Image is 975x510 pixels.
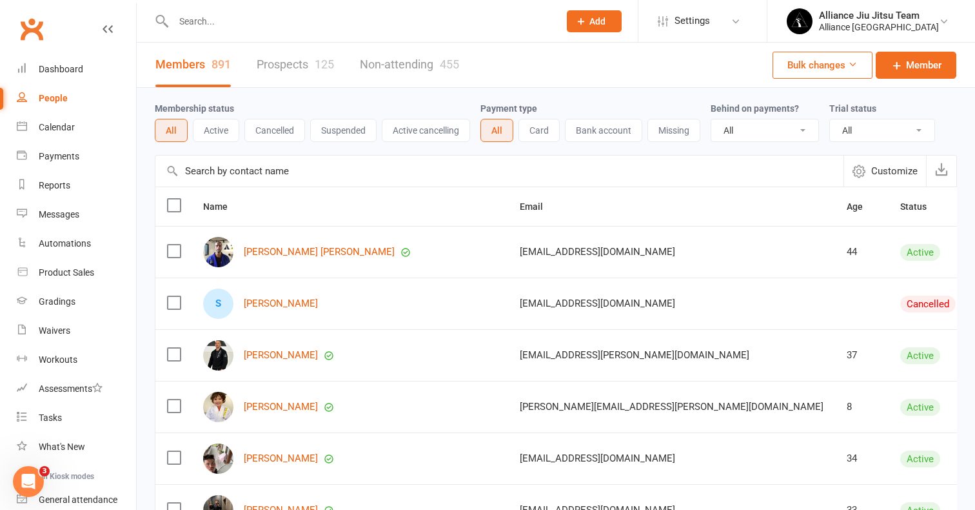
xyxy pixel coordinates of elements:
a: Calendar [17,113,136,142]
div: Calendar [39,122,75,132]
button: Bank account [565,119,642,142]
label: Behind on payments? [711,103,799,114]
div: Silvia [203,289,233,319]
button: Missing [647,119,700,142]
span: [EMAIL_ADDRESS][PERSON_NAME][DOMAIN_NAME] [520,343,749,367]
a: Members891 [155,43,231,87]
div: Payments [39,151,79,161]
button: Suspended [310,119,377,142]
a: [PERSON_NAME] [244,453,318,464]
iframe: Intercom live chat [13,466,44,497]
span: Status [900,201,941,212]
span: 3 [39,466,50,476]
button: Name [203,199,242,214]
a: [PERSON_NAME] [244,402,318,413]
button: Active [193,119,239,142]
div: Active [900,399,940,416]
a: Automations [17,229,136,258]
a: [PERSON_NAME] [PERSON_NAME] [244,247,395,258]
span: Age [847,201,877,212]
a: Member [876,52,956,79]
div: 455 [440,57,459,71]
div: 891 [212,57,231,71]
div: Alliance [GEOGRAPHIC_DATA] [819,21,939,33]
span: Name [203,201,242,212]
div: 34 [847,453,877,464]
span: Customize [871,163,918,179]
div: Product Sales [39,267,94,278]
button: Card [518,119,560,142]
div: Workouts [39,354,77,365]
a: People [17,84,136,113]
a: Clubworx [15,13,48,45]
img: Fabricio [203,340,233,371]
div: Gradings [39,296,75,307]
div: What's New [39,442,85,452]
a: Reports [17,171,136,200]
div: Waivers [39,325,70,336]
img: Daniel [203,237,233,267]
button: Age [847,199,877,214]
div: Reports [39,180,70,190]
button: Cancelled [244,119,305,142]
label: Payment type [480,103,537,114]
a: Gradings [17,287,136,316]
span: Email [520,201,557,212]
label: Trial status [829,103,876,114]
span: Settings [675,6,710,36]
span: Member [906,57,941,73]
div: Automations [39,238,91,249]
a: Assessments [17,374,136,403]
button: Active cancelling [382,119,470,142]
div: 44 [847,247,877,258]
img: Luca [203,392,233,422]
div: Alliance Jiu Jitsu Team [819,10,939,21]
span: [EMAIL_ADDRESS][DOMAIN_NAME] [520,291,675,316]
span: [PERSON_NAME][EMAIL_ADDRESS][PERSON_NAME][DOMAIN_NAME] [520,394,823,419]
label: Membership status [155,103,234,114]
button: All [155,119,188,142]
button: Bulk changes [773,52,872,79]
div: Active [900,451,940,467]
span: [EMAIL_ADDRESS][DOMAIN_NAME] [520,446,675,471]
div: Active [900,347,940,364]
div: 125 [315,57,334,71]
a: Waivers [17,316,136,345]
div: 37 [847,350,877,361]
div: Tasks [39,413,62,423]
a: Messages [17,200,136,229]
button: All [480,119,513,142]
button: Customize [843,156,926,187]
a: [PERSON_NAME] [244,350,318,361]
a: What's New [17,433,136,462]
button: Email [520,199,557,214]
div: People [39,93,68,103]
div: 8 [847,402,877,413]
img: Thomaz [203,444,233,474]
div: General attendance [39,495,117,505]
button: Add [567,10,622,32]
a: Non-attending455 [360,43,459,87]
div: Assessments [39,383,103,394]
input: Search by contact name [155,156,843,187]
input: Search... [170,12,550,30]
div: Cancelled [900,296,956,312]
span: [EMAIL_ADDRESS][DOMAIN_NAME] [520,240,675,264]
a: [PERSON_NAME] [244,298,318,309]
img: thumb_image1705117588.png [787,8,812,34]
a: Product Sales [17,258,136,287]
a: Payments [17,142,136,171]
div: Active [900,244,940,261]
a: Tasks [17,403,136,433]
a: Workouts [17,345,136,374]
div: Dashboard [39,64,83,74]
a: Dashboard [17,55,136,84]
div: Messages [39,209,79,219]
a: Prospects125 [257,43,334,87]
span: Add [589,16,606,26]
button: Status [900,199,941,214]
